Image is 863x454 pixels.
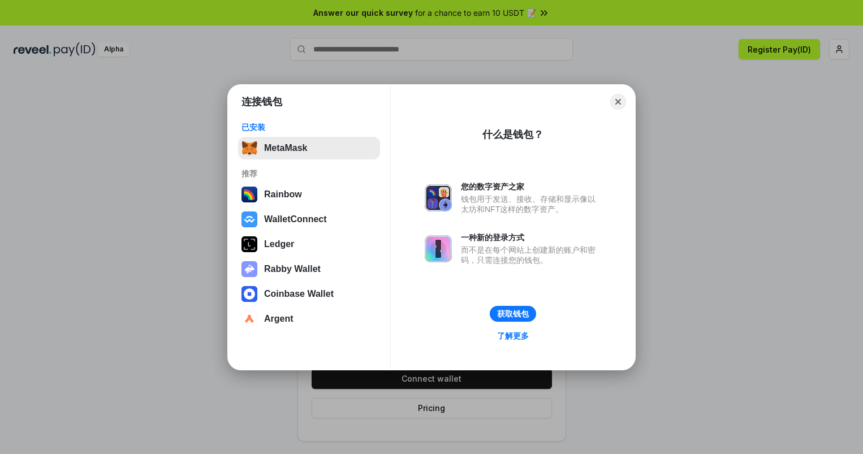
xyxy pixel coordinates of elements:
div: MetaMask [264,143,307,153]
div: 一种新的登录方式 [461,232,601,243]
button: Rainbow [238,183,380,206]
div: Argent [264,314,294,324]
button: Rabby Wallet [238,258,380,280]
a: 了解更多 [490,328,536,343]
div: 钱包用于发送、接收、存储和显示像以太坊和NFT这样的数字资产。 [461,194,601,214]
div: 了解更多 [497,331,529,341]
h1: 连接钱包 [241,95,282,109]
div: Rainbow [264,189,302,200]
button: Coinbase Wallet [238,283,380,305]
img: svg+xml,%3Csvg%20xmlns%3D%22http%3A%2F%2Fwww.w3.org%2F2000%2Fsvg%22%20fill%3D%22none%22%20viewBox... [425,235,452,262]
div: Coinbase Wallet [264,289,334,299]
div: 已安装 [241,122,377,132]
img: svg+xml,%3Csvg%20fill%3D%22none%22%20height%3D%2233%22%20viewBox%3D%220%200%2035%2033%22%20width%... [241,140,257,156]
img: svg+xml,%3Csvg%20xmlns%3D%22http%3A%2F%2Fwww.w3.org%2F2000%2Fsvg%22%20width%3D%2228%22%20height%3... [241,236,257,252]
img: svg+xml,%3Csvg%20xmlns%3D%22http%3A%2F%2Fwww.w3.org%2F2000%2Fsvg%22%20fill%3D%22none%22%20viewBox... [425,184,452,211]
img: svg+xml,%3Csvg%20width%3D%2228%22%20height%3D%2228%22%20viewBox%3D%220%200%2028%2028%22%20fill%3D... [241,286,257,302]
button: MetaMask [238,137,380,159]
div: Ledger [264,239,294,249]
div: WalletConnect [264,214,327,224]
img: svg+xml,%3Csvg%20width%3D%2228%22%20height%3D%2228%22%20viewBox%3D%220%200%2028%2028%22%20fill%3D... [241,311,257,327]
img: svg+xml,%3Csvg%20width%3D%2228%22%20height%3D%2228%22%20viewBox%3D%220%200%2028%2028%22%20fill%3D... [241,211,257,227]
div: 获取钱包 [497,309,529,319]
button: WalletConnect [238,208,380,231]
div: 而不是在每个网站上创建新的账户和密码，只需连接您的钱包。 [461,245,601,265]
button: 获取钱包 [490,306,536,322]
button: Argent [238,308,380,330]
button: Ledger [238,233,380,256]
img: svg+xml,%3Csvg%20xmlns%3D%22http%3A%2F%2Fwww.w3.org%2F2000%2Fsvg%22%20fill%3D%22none%22%20viewBox... [241,261,257,277]
div: 您的数字资产之家 [461,181,601,192]
div: Rabby Wallet [264,264,321,274]
img: svg+xml,%3Csvg%20width%3D%22120%22%20height%3D%22120%22%20viewBox%3D%220%200%20120%20120%22%20fil... [241,187,257,202]
div: 什么是钱包？ [482,128,543,141]
div: 推荐 [241,168,377,179]
button: Close [610,94,626,110]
